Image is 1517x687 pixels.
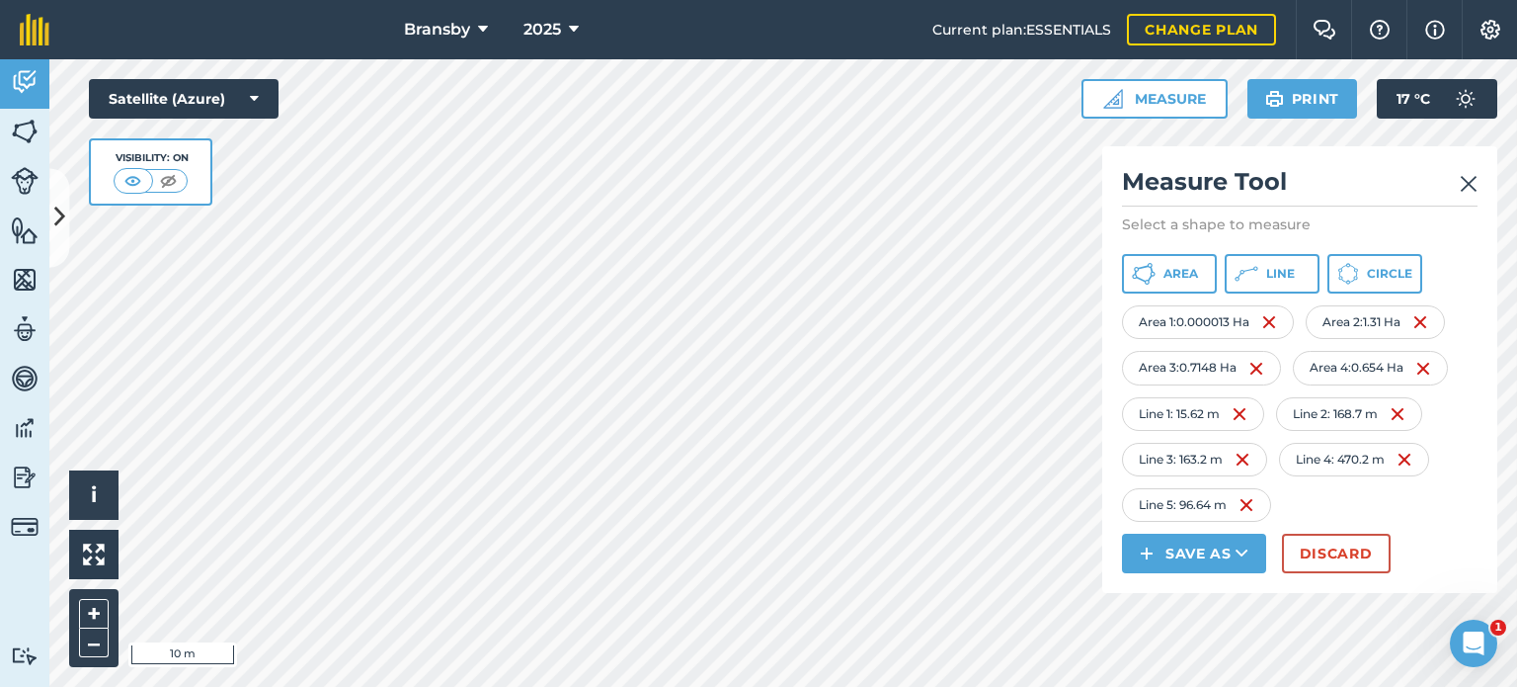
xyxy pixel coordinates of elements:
[91,482,97,507] span: i
[1127,14,1276,45] a: Change plan
[1327,254,1422,294] button: Circle
[1460,172,1477,196] img: svg+xml;base64,PHN2ZyB4bWxucz0iaHR0cDovL3d3dy53My5vcmcvMjAwMC9zdmciIHdpZHRoPSIyMiIgaGVpZ2h0PSIzMC...
[1390,402,1405,426] img: svg+xml;base64,PHN2ZyB4bWxucz0iaHR0cDovL3d3dy53My5vcmcvMjAwMC9zdmciIHdpZHRoPSIxNiIgaGVpZ2h0PSIyNC...
[69,471,119,520] button: i
[1397,79,1430,119] span: 17 ° C
[1081,79,1228,119] button: Measure
[11,314,39,344] img: svg+xml;base64,PD94bWwgdmVyc2lvbj0iMS4wIiBlbmNvZGluZz0idXRmLTgiPz4KPCEtLSBHZW5lcmF0b3I6IEFkb2JlIE...
[156,171,181,191] img: svg+xml;base64,PHN2ZyB4bWxucz0iaHR0cDovL3d3dy53My5vcmcvMjAwMC9zdmciIHdpZHRoPSI1MCIgaGVpZ2h0PSI0MC...
[1266,266,1295,282] span: Line
[89,79,279,119] button: Satellite (Azure)
[1313,20,1336,40] img: Two speech bubbles overlapping with the left bubble in the forefront
[11,117,39,146] img: svg+xml;base64,PHN2ZyB4bWxucz0iaHR0cDovL3d3dy53My5vcmcvMjAwMC9zdmciIHdpZHRoPSI1NiIgaGVpZ2h0PSI2MC...
[1238,493,1254,517] img: svg+xml;base64,PHN2ZyB4bWxucz0iaHR0cDovL3d3dy53My5vcmcvMjAwMC9zdmciIHdpZHRoPSIxNiIgaGVpZ2h0PSIyNC...
[1247,79,1358,119] button: Print
[11,167,39,195] img: svg+xml;base64,PD94bWwgdmVyc2lvbj0iMS4wIiBlbmNvZGluZz0idXRmLTgiPz4KPCEtLSBHZW5lcmF0b3I6IEFkb2JlIE...
[11,364,39,393] img: svg+xml;base64,PD94bWwgdmVyc2lvbj0iMS4wIiBlbmNvZGluZz0idXRmLTgiPz4KPCEtLSBHZW5lcmF0b3I6IEFkb2JlIE...
[79,599,109,629] button: +
[1261,310,1277,334] img: svg+xml;base64,PHN2ZyB4bWxucz0iaHR0cDovL3d3dy53My5vcmcvMjAwMC9zdmciIHdpZHRoPSIxNiIgaGVpZ2h0PSIyNC...
[1122,488,1271,522] div: Line 5 : 96.64 m
[1397,448,1412,472] img: svg+xml;base64,PHN2ZyB4bWxucz0iaHR0cDovL3d3dy53My5vcmcvMjAwMC9zdmciIHdpZHRoPSIxNiIgaGVpZ2h0PSIyNC...
[1235,448,1250,472] img: svg+xml;base64,PHN2ZyB4bWxucz0iaHR0cDovL3d3dy53My5vcmcvMjAwMC9zdmciIHdpZHRoPSIxNiIgaGVpZ2h0PSIyNC...
[1103,89,1123,109] img: Ruler icon
[404,18,470,42] span: Bransby
[1163,266,1198,282] span: Area
[932,19,1111,41] span: Current plan : ESSENTIALS
[1265,87,1284,111] img: svg+xml;base64,PHN2ZyB4bWxucz0iaHR0cDovL3d3dy53My5vcmcvMjAwMC9zdmciIHdpZHRoPSIxOSIgaGVpZ2h0PSIyNC...
[11,215,39,245] img: svg+xml;base64,PHN2ZyB4bWxucz0iaHR0cDovL3d3dy53My5vcmcvMjAwMC9zdmciIHdpZHRoPSI1NiIgaGVpZ2h0PSI2MC...
[11,646,39,665] img: svg+xml;base64,PD94bWwgdmVyc2lvbj0iMS4wIiBlbmNvZGluZz0idXRmLTgiPz4KPCEtLSBHZW5lcmF0b3I6IEFkb2JlIE...
[1122,305,1294,339] div: Area 1 : 0.000013 Ha
[1306,305,1445,339] div: Area 2 : 1.31 Ha
[1450,620,1497,667] iframe: Intercom live chat
[11,265,39,295] img: svg+xml;base64,PHN2ZyB4bWxucz0iaHR0cDovL3d3dy53My5vcmcvMjAwMC9zdmciIHdpZHRoPSI1NiIgaGVpZ2h0PSI2MC...
[1140,542,1154,565] img: svg+xml;base64,PHN2ZyB4bWxucz0iaHR0cDovL3d3dy53My5vcmcvMjAwMC9zdmciIHdpZHRoPSIxNCIgaGVpZ2h0PSIyNC...
[1122,215,1477,234] p: Select a shape to measure
[1122,351,1281,385] div: Area 3 : 0.7148 Ha
[1276,397,1422,431] div: Line 2 : 168.7 m
[20,14,49,45] img: fieldmargin Logo
[1478,20,1502,40] img: A cog icon
[1282,534,1391,573] button: Discard
[1425,18,1445,42] img: svg+xml;base64,PHN2ZyB4bWxucz0iaHR0cDovL3d3dy53My5vcmcvMjAwMC9zdmciIHdpZHRoPSIxNyIgaGVpZ2h0PSIxNy...
[1279,443,1429,476] div: Line 4 : 470.2 m
[1412,310,1428,334] img: svg+xml;base64,PHN2ZyB4bWxucz0iaHR0cDovL3d3dy53My5vcmcvMjAwMC9zdmciIHdpZHRoPSIxNiIgaGVpZ2h0PSIyNC...
[1122,443,1267,476] div: Line 3 : 163.2 m
[1122,397,1264,431] div: Line 1 : 15.62 m
[1293,351,1448,385] div: Area 4 : 0.654 Ha
[523,18,561,42] span: 2025
[11,67,39,97] img: svg+xml;base64,PD94bWwgdmVyc2lvbj0iMS4wIiBlbmNvZGluZz0idXRmLTgiPz4KPCEtLSBHZW5lcmF0b3I6IEFkb2JlIE...
[11,463,39,492] img: svg+xml;base64,PD94bWwgdmVyc2lvbj0iMS4wIiBlbmNvZGluZz0idXRmLTgiPz4KPCEtLSBHZW5lcmF0b3I6IEFkb2JlIE...
[1122,166,1477,207] h2: Measure Tool
[79,629,109,657] button: –
[11,513,39,541] img: svg+xml;base64,PD94bWwgdmVyc2lvbj0iMS4wIiBlbmNvZGluZz0idXRmLTgiPz4KPCEtLSBHZW5lcmF0b3I6IEFkb2JlIE...
[120,171,145,191] img: svg+xml;base64,PHN2ZyB4bWxucz0iaHR0cDovL3d3dy53My5vcmcvMjAwMC9zdmciIHdpZHRoPSI1MCIgaGVpZ2h0PSI0MC...
[11,413,39,443] img: svg+xml;base64,PD94bWwgdmVyc2lvbj0iMS4wIiBlbmNvZGluZz0idXRmLTgiPz4KPCEtLSBHZW5lcmF0b3I6IEFkb2JlIE...
[1122,254,1217,294] button: Area
[1446,79,1485,119] img: svg+xml;base64,PD94bWwgdmVyc2lvbj0iMS4wIiBlbmNvZGluZz0idXRmLTgiPz4KPCEtLSBHZW5lcmF0b3I6IEFkb2JlIE...
[1248,357,1264,381] img: svg+xml;base64,PHN2ZyB4bWxucz0iaHR0cDovL3d3dy53My5vcmcvMjAwMC9zdmciIHdpZHRoPSIxNiIgaGVpZ2h0PSIyNC...
[1122,534,1266,573] button: Save as
[1367,266,1412,282] span: Circle
[114,150,189,166] div: Visibility: On
[1225,254,1319,294] button: Line
[1368,20,1392,40] img: A question mark icon
[1232,402,1247,426] img: svg+xml;base64,PHN2ZyB4bWxucz0iaHR0cDovL3d3dy53My5vcmcvMjAwMC9zdmciIHdpZHRoPSIxNiIgaGVpZ2h0PSIyNC...
[1415,357,1431,381] img: svg+xml;base64,PHN2ZyB4bWxucz0iaHR0cDovL3d3dy53My5vcmcvMjAwMC9zdmciIHdpZHRoPSIxNiIgaGVpZ2h0PSIyNC...
[83,544,105,565] img: Four arrows, one pointing top left, one top right, one bottom right and the last bottom left
[1490,620,1506,636] span: 1
[1377,79,1497,119] button: 17 °C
